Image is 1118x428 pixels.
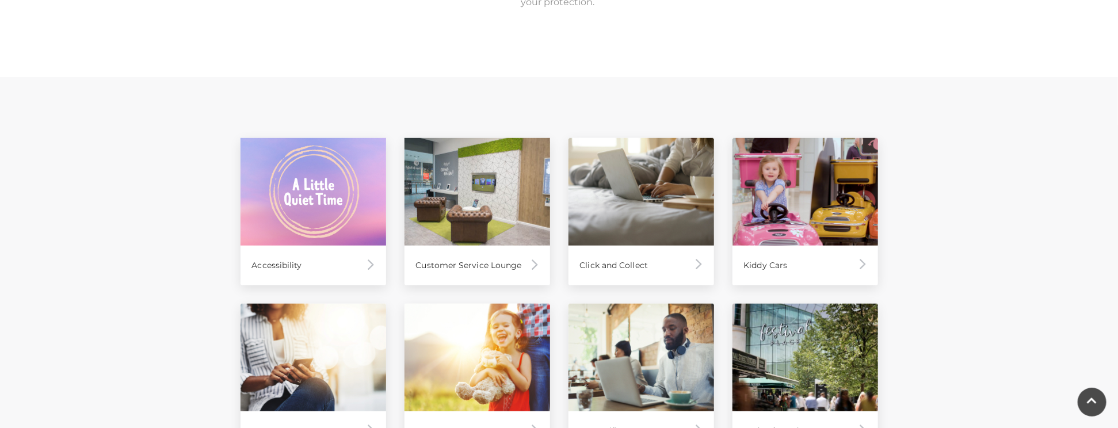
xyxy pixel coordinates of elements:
a: Accessibility [241,138,386,285]
a: Click and Collect [568,138,714,285]
div: Customer Service Lounge [405,246,550,285]
div: Accessibility [241,246,386,285]
div: Click and Collect [568,246,714,285]
div: Kiddy Cars [732,246,878,285]
a: Customer Service Lounge [405,138,550,285]
a: Kiddy Cars [732,138,878,285]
